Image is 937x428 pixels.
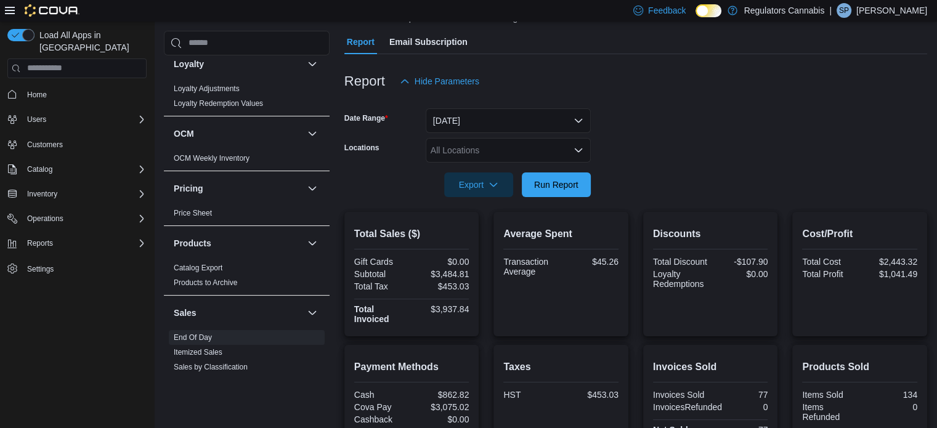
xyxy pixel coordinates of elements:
div: 134 [862,390,917,400]
button: Open list of options [574,145,583,155]
h2: Products Sold [802,360,917,374]
nav: Complex example [7,81,147,310]
h2: Average Spent [503,227,619,241]
div: Loyalty Redemptions [653,269,708,289]
span: Export [452,172,506,197]
button: Inventory [22,187,62,201]
span: Load All Apps in [GEOGRAPHIC_DATA] [34,29,147,54]
div: $453.03 [564,390,619,400]
div: $2,443.32 [862,257,917,267]
button: Catalog [2,161,152,178]
span: Operations [22,211,147,226]
span: Reports [22,236,147,251]
span: Inventory [22,187,147,201]
div: Cova Pay [354,402,409,412]
span: SP [839,3,849,18]
h3: Report [344,74,385,89]
a: Catalog Export [174,264,222,272]
span: Customers [22,137,147,152]
a: Price Sheet [174,209,212,217]
h2: Total Sales ($) [354,227,469,241]
span: Dark Mode [696,17,696,18]
p: [PERSON_NAME] [856,3,927,18]
button: Users [22,112,51,127]
div: $3,937.84 [414,304,469,314]
div: $0.00 [414,257,469,267]
div: $3,075.02 [414,402,469,412]
span: OCM Weekly Inventory [174,153,249,163]
div: Subtotal [354,269,409,279]
a: Loyalty Redemption Values [174,99,263,108]
h2: Taxes [503,360,619,374]
h2: Discounts [653,227,768,241]
button: Operations [2,210,152,227]
button: Sales [305,305,320,320]
span: Operations [27,214,63,224]
span: Sales by Classification [174,362,248,372]
button: Products [174,237,302,249]
label: Locations [344,143,379,153]
span: Users [27,115,46,124]
div: Loyalty [164,81,330,116]
strong: Total Invoiced [354,304,389,324]
button: Home [2,86,152,103]
span: Report [347,30,375,54]
button: OCM [305,126,320,141]
button: Loyalty [174,58,302,70]
h2: Payment Methods [354,360,469,374]
span: Feedback [648,4,686,17]
span: Settings [22,260,147,276]
input: Dark Mode [696,4,721,17]
button: Loyalty [305,57,320,71]
a: Loyalty Adjustments [174,84,240,93]
h3: Products [174,237,211,249]
span: Hide Parameters [415,75,479,87]
span: Home [27,90,47,100]
a: OCM Weekly Inventory [174,154,249,163]
div: OCM [164,151,330,171]
button: Settings [2,259,152,277]
div: $0.00 [414,414,469,424]
button: Run Report [522,172,591,197]
div: 0 [727,402,768,412]
span: Run Report [534,179,578,191]
span: Email Subscription [389,30,468,54]
p: Regulators Cannabis [744,3,824,18]
button: Pricing [305,181,320,196]
button: Reports [22,236,58,251]
div: Total Tax [354,281,409,291]
span: Customers [27,140,63,150]
div: $862.82 [414,390,469,400]
div: $45.26 [564,257,619,267]
button: Export [444,172,513,197]
button: Hide Parameters [395,69,484,94]
button: Reports [2,235,152,252]
div: Total Discount [653,257,708,267]
button: Pricing [174,182,302,195]
span: Catalog [22,162,147,177]
h3: Pricing [174,182,203,195]
span: Inventory [27,189,57,199]
p: | [829,3,832,18]
button: Inventory [2,185,152,203]
button: Customers [2,135,152,153]
div: Total Cost [802,257,857,267]
h3: OCM [174,127,194,140]
span: Users [22,112,147,127]
div: InvoicesRefunded [653,402,722,412]
button: OCM [174,127,302,140]
a: Settings [22,262,59,277]
div: Pricing [164,206,330,225]
div: Transaction Average [503,257,558,277]
button: Sales [174,307,302,319]
img: Cova [25,4,79,17]
button: Products [305,236,320,251]
div: Sarah Pentz [837,3,851,18]
h2: Invoices Sold [653,360,768,374]
div: Products [164,260,330,295]
span: Home [22,87,147,102]
a: Products to Archive [174,278,237,287]
a: Customers [22,137,68,152]
label: Date Range [344,113,388,123]
div: Items Refunded [802,402,857,422]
